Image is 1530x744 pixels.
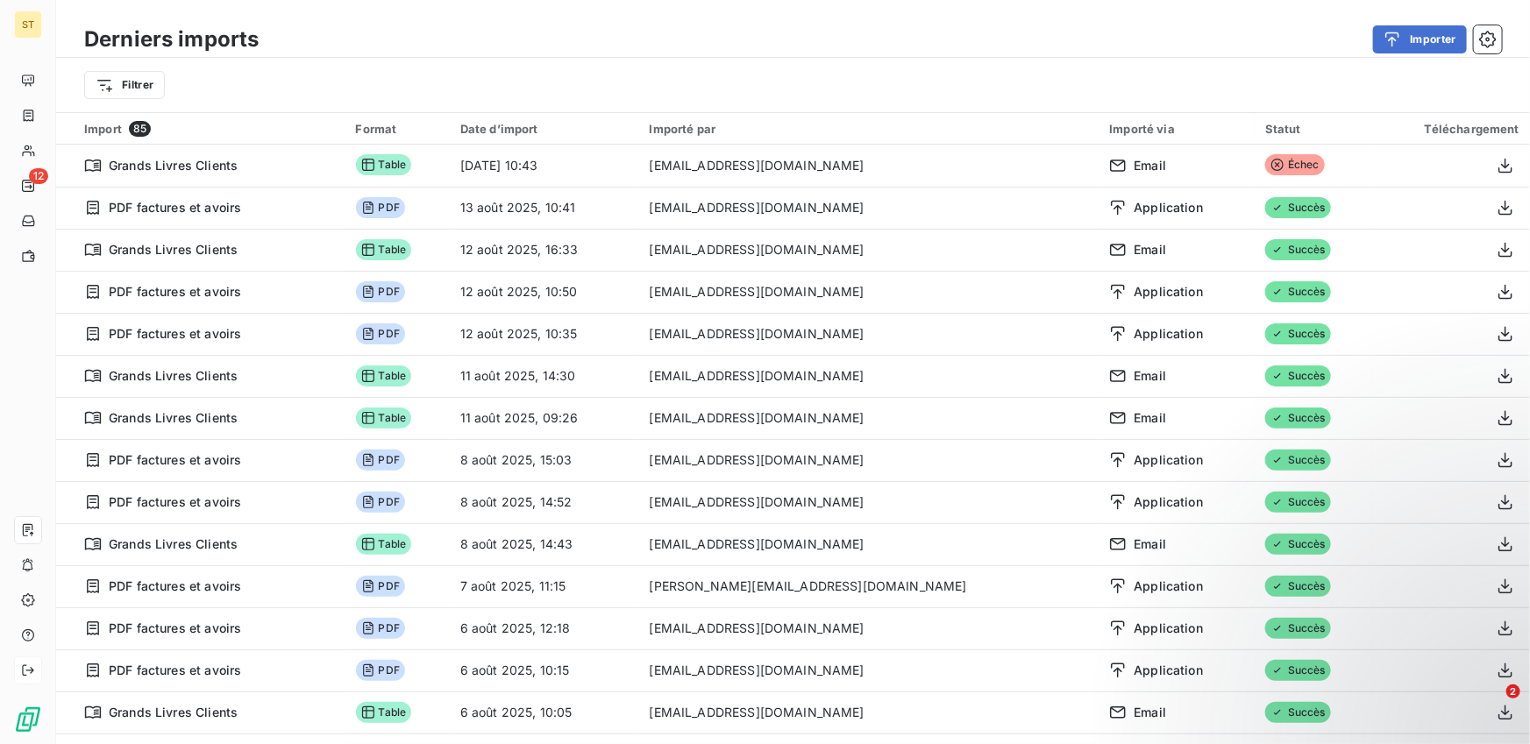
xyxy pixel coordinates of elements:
[1265,407,1331,429] span: Succès
[1134,662,1203,679] span: Application
[1134,409,1166,427] span: Email
[460,122,629,136] div: Date d’import
[109,199,241,216] span: PDF factures et avoirs
[1470,684,1512,726] iframe: Intercom live chat
[450,271,639,313] td: 12 août 2025, 10:50
[450,691,639,733] td: 6 août 2025, 10:05
[639,607,1099,649] td: [EMAIL_ADDRESS][DOMAIN_NAME]
[356,197,405,218] span: PDF
[1134,325,1203,343] span: Application
[639,355,1099,397] td: [EMAIL_ADDRESS][DOMAIN_NAME]
[450,565,639,607] td: 7 août 2025, 11:15
[1134,577,1203,595] span: Application
[109,704,238,721] span: Grands Livres Clients
[356,618,405,639] span: PDF
[639,145,1099,187] td: [EMAIL_ADDRESS][DOMAIN_NAME]
[84,121,335,137] div: Import
[14,705,42,733] img: Logo LeanPay
[1265,239,1331,260] span: Succès
[1265,197,1331,218] span: Succès
[356,450,405,471] span: PDF
[84,71,165,99] button: Filtrer
[356,154,412,175] span: Table
[639,481,1099,523] td: [EMAIL_ADDRESS][DOMAIN_NAME]
[109,662,241,679] span: PDF factures et avoirs
[1373,25,1467,53] button: Importer
[1265,702,1331,723] span: Succès
[639,313,1099,355] td: [EMAIL_ADDRESS][DOMAIN_NAME]
[450,229,639,271] td: 12 août 2025, 16:33
[356,492,405,513] span: PDF
[109,283,241,301] span: PDF factures et avoirs
[109,367,238,385] span: Grands Livres Clients
[109,535,238,553] span: Grands Livres Clients
[1265,122,1362,136] div: Statut
[1265,323,1331,344] span: Succès
[356,576,405,597] span: PDF
[129,121,151,137] span: 85
[356,660,405,681] span: PDF
[1134,451,1203,469] span: Application
[109,451,241,469] span: PDF factures et avoirs
[356,239,412,260] span: Table
[1506,684,1520,698] span: 2
[1134,535,1166,553] span: Email
[29,168,48,184] span: 12
[356,323,405,344] span: PDF
[450,145,639,187] td: [DATE] 10:43
[109,241,238,259] span: Grands Livres Clients
[109,620,241,637] span: PDF factures et avoirs
[1265,492,1331,513] span: Succès
[450,355,639,397] td: 11 août 2025, 14:30
[450,523,639,565] td: 8 août 2025, 14:43
[356,534,412,555] span: Table
[14,172,41,200] a: 12
[1265,154,1325,175] span: Échec
[450,187,639,229] td: 13 août 2025, 10:41
[1134,283,1203,301] span: Application
[1134,157,1166,174] span: Email
[639,439,1099,481] td: [EMAIL_ADDRESS][DOMAIN_NAME]
[639,397,1099,439] td: [EMAIL_ADDRESS][DOMAIN_NAME]
[84,24,259,55] h3: Derniers imports
[1134,493,1203,511] span: Application
[1134,620,1203,637] span: Application
[109,577,241,595] span: PDF factures et avoirs
[450,439,639,481] td: 8 août 2025, 15:03
[639,523,1099,565] td: [EMAIL_ADDRESS][DOMAIN_NAME]
[1179,574,1530,697] iframe: Intercom notifications message
[639,187,1099,229] td: [EMAIL_ADDRESS][DOMAIN_NAME]
[1134,704,1166,721] span: Email
[639,691,1099,733] td: [EMAIL_ADDRESS][DOMAIN_NAME]
[109,493,241,511] span: PDF factures et avoirs
[1134,199,1203,216] span: Application
[639,649,1099,691] td: [EMAIL_ADDRESS][DOMAIN_NAME]
[356,122,439,136] div: Format
[14,11,42,39] div: ST
[450,313,639,355] td: 12 août 2025, 10:35
[356,365,412,386] span: Table
[639,229,1099,271] td: [EMAIL_ADDRESS][DOMAIN_NAME]
[1265,450,1331,471] span: Succès
[109,409,238,427] span: Grands Livres Clients
[650,122,1089,136] div: Importé par
[1265,365,1331,386] span: Succès
[1383,122,1519,136] div: Téléchargement
[1134,367,1166,385] span: Email
[1265,281,1331,302] span: Succès
[1265,534,1331,555] span: Succès
[450,481,639,523] td: 8 août 2025, 14:52
[356,281,405,302] span: PDF
[450,649,639,691] td: 6 août 2025, 10:15
[450,397,639,439] td: 11 août 2025, 09:26
[639,565,1099,607] td: [PERSON_NAME][EMAIL_ADDRESS][DOMAIN_NAME]
[356,407,412,429] span: Table
[1109,122,1244,136] div: Importé via
[450,607,639,649] td: 6 août 2025, 12:18
[356,702,412,723] span: Table
[109,157,238,174] span: Grands Livres Clients
[639,271,1099,313] td: [EMAIL_ADDRESS][DOMAIN_NAME]
[109,325,241,343] span: PDF factures et avoirs
[1134,241,1166,259] span: Email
